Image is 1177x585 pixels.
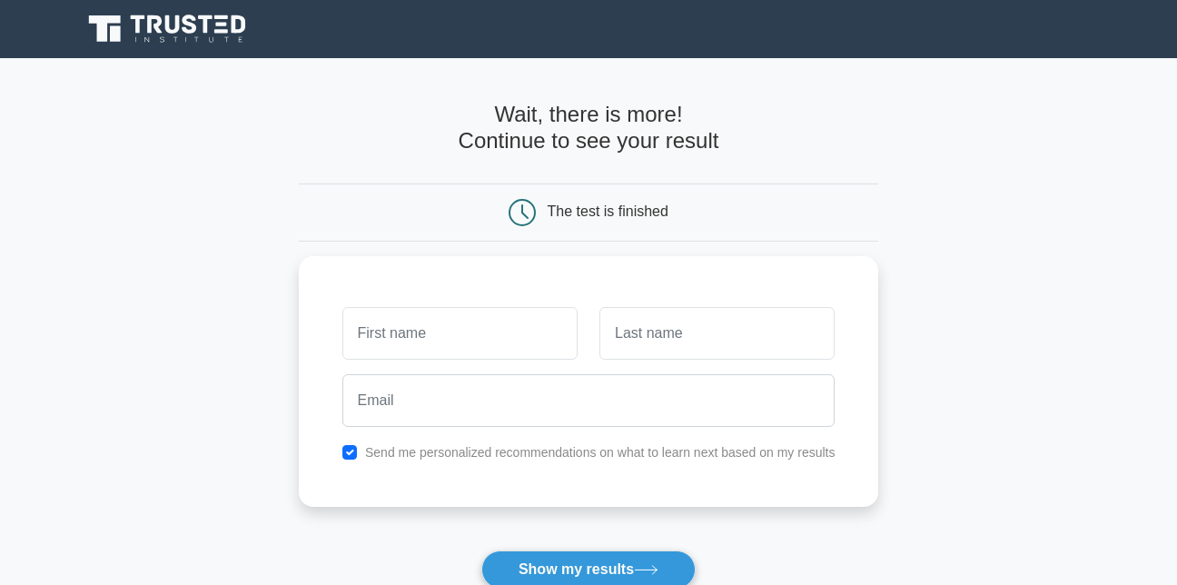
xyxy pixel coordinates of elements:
input: Email [342,374,836,427]
input: Last name [599,307,835,360]
input: First name [342,307,578,360]
label: Send me personalized recommendations on what to learn next based on my results [365,445,836,460]
h4: Wait, there is more! Continue to see your result [299,102,879,154]
div: The test is finished [548,203,668,219]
